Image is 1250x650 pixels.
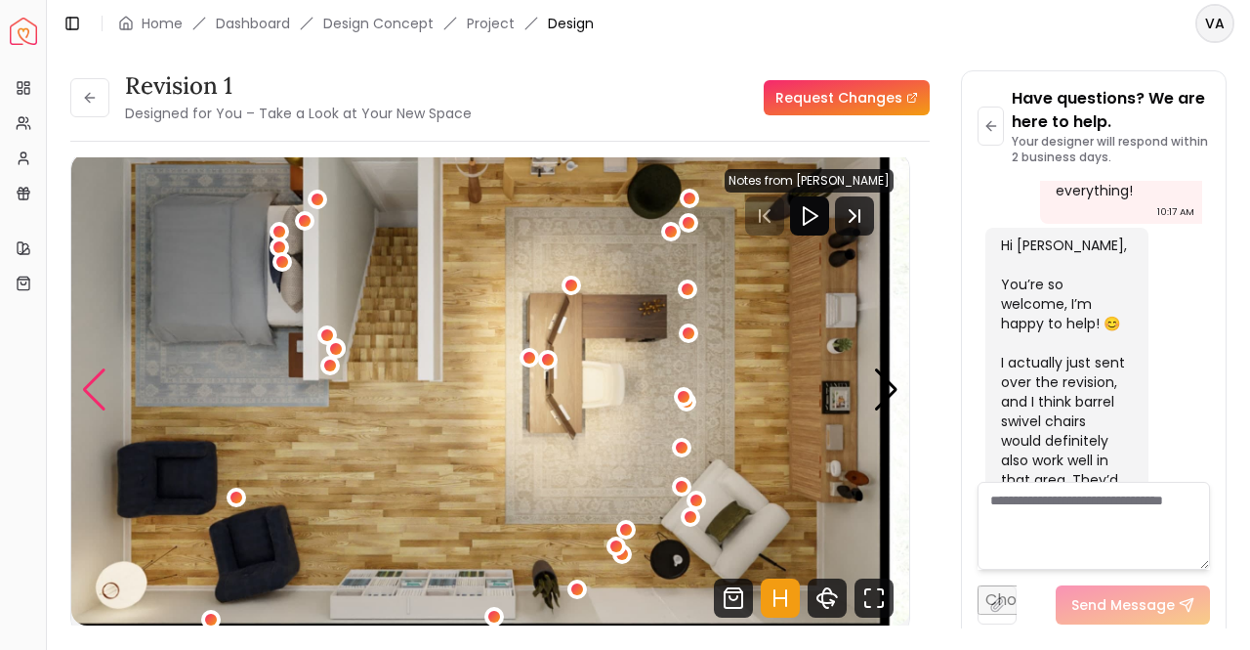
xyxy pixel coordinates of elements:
svg: Shop Products from this design [714,579,753,618]
div: 10:17 AM [1157,202,1194,222]
img: Spacejoy Logo [10,18,37,45]
li: Design Concept [323,14,434,33]
a: Project [467,14,515,33]
svg: Fullscreen [854,579,894,618]
a: Home [142,14,183,33]
div: Notes from [PERSON_NAME] [725,169,894,193]
svg: Next Track [835,196,874,236]
small: Designed for You – Take a Look at Your New Space [125,104,472,123]
svg: 360 View [808,579,847,618]
p: Have questions? We are here to help. [1012,87,1210,134]
span: VA [1197,6,1232,41]
div: Next slide [873,368,899,412]
a: Request Changes [764,80,930,115]
nav: breadcrumb [118,14,594,33]
p: Your designer will respond within 2 business days. [1012,134,1210,165]
div: Previous slide [81,368,107,412]
div: Carousel [71,153,909,626]
a: Dashboard [216,14,290,33]
svg: Play [798,204,821,228]
div: 6 / 7 [71,153,910,626]
svg: Hotspots Toggle [761,579,800,618]
a: Spacejoy [10,18,37,45]
h3: Revision 1 [125,70,472,102]
span: Design [548,14,594,33]
img: Design Render 6 [71,153,910,626]
button: VA [1195,4,1234,43]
